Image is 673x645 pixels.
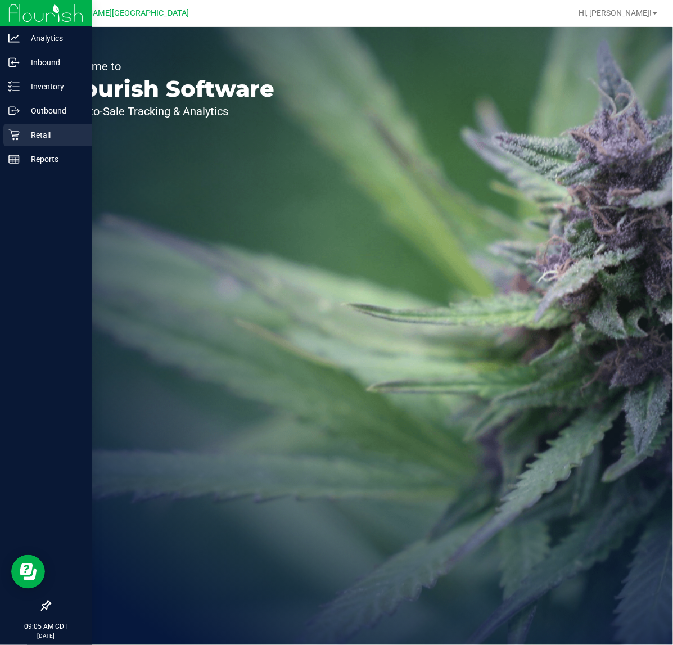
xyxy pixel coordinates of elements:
p: Outbound [20,104,87,118]
p: Reports [20,152,87,166]
p: Welcome to [61,61,274,72]
p: Inbound [20,56,87,69]
p: Retail [20,128,87,142]
inline-svg: Inventory [8,81,20,92]
inline-svg: Outbound [8,105,20,116]
inline-svg: Retail [8,129,20,141]
span: Hi, [PERSON_NAME]! [579,8,652,17]
span: Ft [PERSON_NAME][GEOGRAPHIC_DATA] [40,8,189,18]
inline-svg: Analytics [8,33,20,44]
p: Inventory [20,80,87,93]
p: Flourish Software [61,78,274,100]
p: Analytics [20,31,87,45]
inline-svg: Reports [8,154,20,165]
p: 09:05 AM CDT [5,621,87,632]
iframe: Resource center [11,555,45,589]
inline-svg: Inbound [8,57,20,68]
p: Seed-to-Sale Tracking & Analytics [61,106,274,117]
p: [DATE] [5,632,87,640]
